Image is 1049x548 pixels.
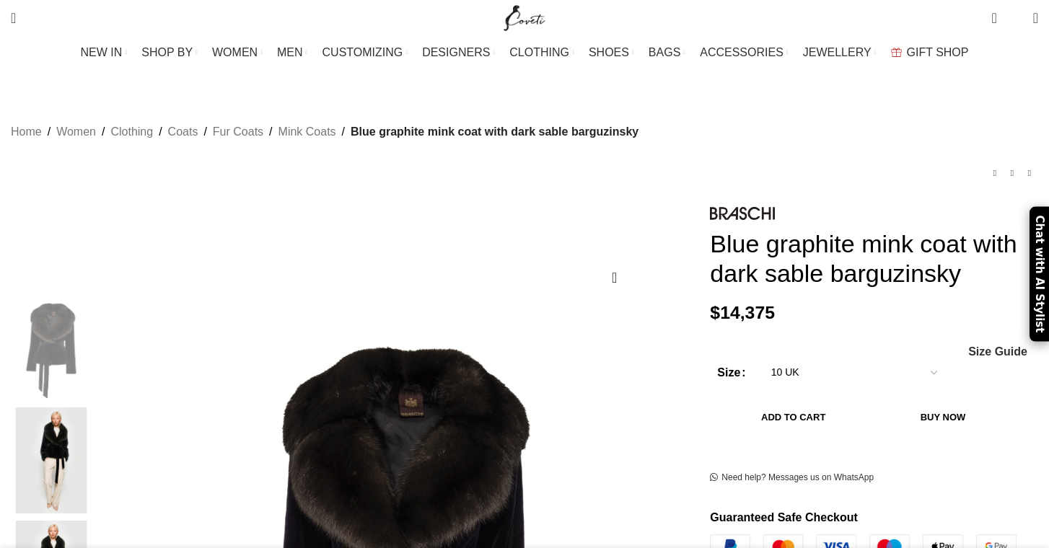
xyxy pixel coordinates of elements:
span: SHOES [589,45,629,59]
span: JEWELLERY [803,45,872,59]
a: Need help? Messages us on WhatsApp [710,472,874,484]
strong: Guaranteed Safe Checkout [710,511,858,523]
a: Home [11,123,42,141]
span: NEW IN [81,45,123,59]
span: CLOTHING [509,45,569,59]
a: Size Guide [967,346,1027,358]
label: Size [717,363,745,382]
bdi: 14,375 [710,303,775,322]
span: Blue graphite mink coat with dark sable barguzinsky [351,123,638,141]
img: GiftBag [891,48,902,57]
a: SHOES [589,38,634,67]
a: Previous product [986,164,1004,182]
a: Women [56,123,96,141]
span: MEN [277,45,303,59]
a: WOMEN [212,38,263,67]
span: ACCESSORIES [700,45,784,59]
span: $ [710,303,720,322]
a: MEN [277,38,307,67]
a: Fur Coats [213,123,263,141]
a: CLOTHING [509,38,574,67]
h1: Blue graphite mink coat with dark sable barguzinsky [710,229,1038,288]
a: Clothing [110,123,153,141]
span: DESIGNERS [422,45,490,59]
img: Blue Mink fur Coats [7,407,95,513]
span: GIFT SHOP [907,45,969,59]
a: Search [4,4,23,32]
a: 0 [984,4,1004,32]
span: SHOP BY [141,45,193,59]
a: BAGS [649,38,685,67]
a: Mink Coats [278,123,336,141]
div: My Wishlist [1008,4,1022,32]
a: NEW IN [81,38,128,67]
span: WOMEN [212,45,258,59]
a: Site logo [501,11,549,23]
nav: Breadcrumb [11,123,638,141]
a: SHOP BY [141,38,198,67]
div: Main navigation [4,38,1045,67]
a: GIFT SHOP [891,38,969,67]
button: Add to cart [717,402,869,433]
img: BRASCHI [710,207,775,221]
a: CUSTOMIZING [322,38,408,67]
a: Next product [1021,164,1038,182]
a: DESIGNERS [422,38,495,67]
span: CUSTOMIZING [322,45,403,59]
span: 0 [993,7,1004,18]
button: Buy now [877,402,1009,433]
span: 0 [1011,14,1022,25]
img: Coveti [7,293,95,399]
span: Size Guide [968,346,1027,358]
a: Coats [168,123,198,141]
span: BAGS [649,45,680,59]
a: ACCESSORIES [700,38,789,67]
a: JEWELLERY [803,38,877,67]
